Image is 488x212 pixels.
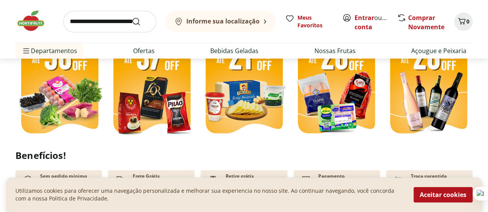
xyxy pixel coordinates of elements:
[454,12,473,31] button: Carrinho
[355,13,397,31] a: Criar conta
[133,173,160,179] p: Frete Grátis
[392,173,405,185] img: Devolução
[292,22,380,140] img: resfriados
[285,14,333,29] a: Meus Favoritos
[318,173,344,179] p: Pagamento
[22,173,34,185] img: check
[108,22,196,140] img: café
[114,173,127,185] img: truck
[186,17,260,25] b: Informe sua localização
[132,17,150,26] button: Submit Search
[297,14,333,29] span: Meus Favoritos
[22,42,77,60] span: Departamentos
[466,18,469,25] span: 0
[165,11,276,32] button: Informe sua localização
[414,187,473,203] button: Aceitar cookies
[314,46,356,55] a: Nossas Frutas
[22,42,31,60] button: Menu
[207,173,219,185] img: payment
[384,22,473,140] img: vinhos
[15,187,404,203] p: Utilizamos cookies para oferecer uma navegação personalizada e melhorar sua experiencia no nosso ...
[15,22,104,140] img: feira
[40,173,87,179] p: Sem pedido mínimo
[355,13,374,22] a: Entrar
[411,46,466,55] a: Açougue e Peixaria
[15,9,54,32] img: Hortifruti
[133,46,155,55] a: Ofertas
[411,173,447,179] p: Troca garantida
[210,46,258,55] a: Bebidas Geladas
[15,150,473,161] h2: Benefícios!
[225,173,253,179] p: Retire grátis
[300,173,312,185] img: card
[200,22,288,140] img: refrigerados
[63,11,156,32] input: search
[355,13,389,32] span: ou
[408,13,444,31] a: Comprar Novamente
